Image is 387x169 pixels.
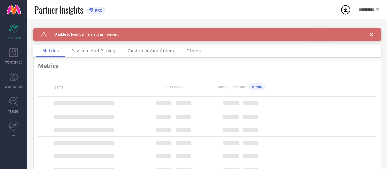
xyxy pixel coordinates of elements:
[5,36,23,40] span: SCORECARDS
[47,32,119,37] span: Unable to load banners at this moment
[54,85,63,89] span: Name
[216,85,247,89] span: Competitors Value
[254,85,262,89] span: PRO
[5,60,22,65] span: WORKSPACE
[33,28,94,33] div: Brand
[187,48,201,53] span: Others
[42,48,59,53] span: Metrics
[5,85,23,89] span: SUGGESTIONS
[71,48,115,53] span: Revenue And Pricing
[38,62,376,70] div: Metrics
[163,85,183,89] span: Brand Value
[93,8,102,13] span: PRO
[11,134,17,138] span: FWD
[35,4,83,16] span: Partner Insights
[8,109,19,114] span: TRENDS
[128,48,174,53] span: Customer And Orders
[340,4,351,15] div: Open download list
